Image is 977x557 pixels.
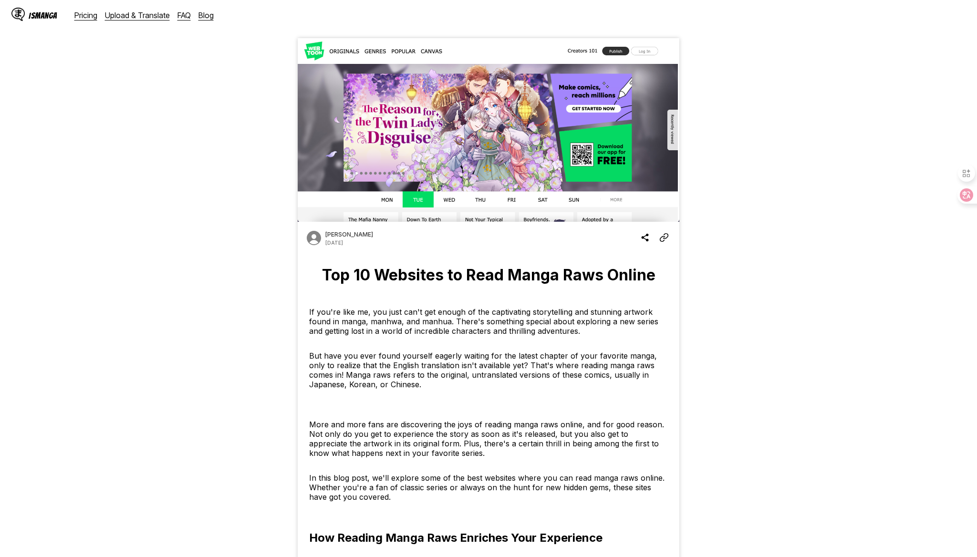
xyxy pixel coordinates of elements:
[29,11,57,20] div: IsManga
[74,10,97,20] a: Pricing
[177,10,191,20] a: FAQ
[198,10,214,20] a: Blog
[11,8,74,23] a: IsManga LogoIsManga
[305,266,672,284] h1: Top 10 Websites to Read Manga Raws Online
[11,8,25,21] img: IsManga Logo
[659,232,669,243] img: Copy Article Link
[309,517,603,545] h2: How Reading Manga Raws Enriches Your Experience
[325,231,373,238] p: Author
[309,307,668,336] p: If you're like me, you just can't get enough of the captivating storytelling and stunning artwork...
[309,420,668,458] p: More and more fans are discovering the joys of reading manga raws online, and for good reason. No...
[309,473,668,502] p: In this blog post, we'll explore some of the best websites where you can read manga raws online. ...
[309,351,668,389] p: But have you ever found yourself eagerly waiting for the latest chapter of your favorite manga, o...
[298,38,679,222] img: Cover
[640,232,650,243] img: Share blog
[105,10,170,20] a: Upload & Translate
[325,240,343,246] p: Date published
[305,229,322,247] img: Author avatar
